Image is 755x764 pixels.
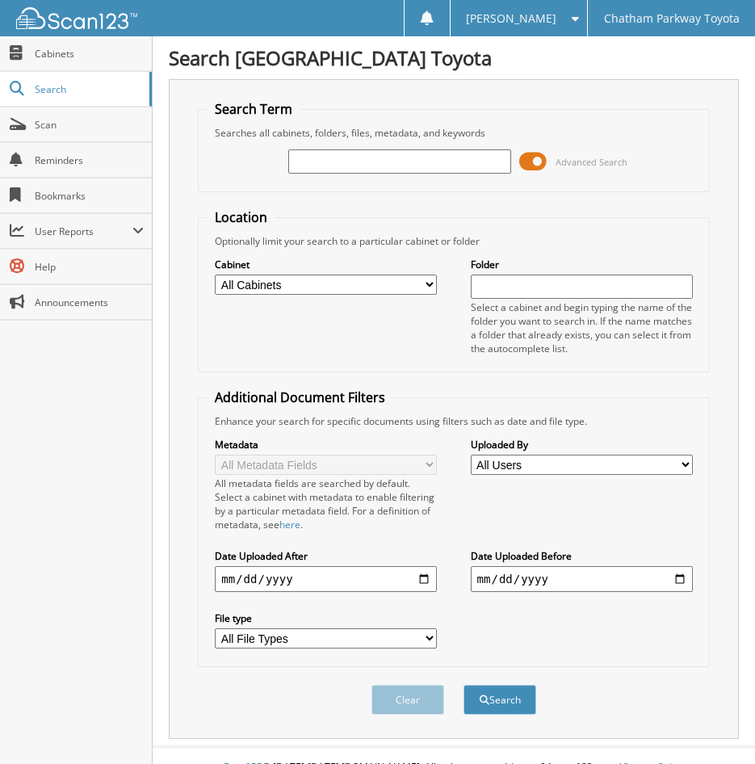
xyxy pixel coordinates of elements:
[471,438,693,451] label: Uploaded By
[279,518,300,531] a: here
[604,14,740,23] span: Chatham Parkway Toyota
[215,258,437,271] label: Cabinet
[215,549,437,563] label: Date Uploaded After
[215,476,437,531] div: All metadata fields are searched by default. Select a cabinet with metadata to enable filtering b...
[556,156,627,168] span: Advanced Search
[371,685,444,715] button: Clear
[207,126,700,140] div: Searches all cabinets, folders, files, metadata, and keywords
[35,153,144,167] span: Reminders
[215,611,437,625] label: File type
[35,189,144,203] span: Bookmarks
[35,296,144,309] span: Announcements
[215,438,437,451] label: Metadata
[471,566,693,592] input: end
[35,82,141,96] span: Search
[207,388,393,406] legend: Additional Document Filters
[16,7,137,29] img: scan123-logo-white.svg
[207,100,300,118] legend: Search Term
[215,566,437,592] input: start
[207,234,700,248] div: Optionally limit your search to a particular cabinet or folder
[35,225,132,238] span: User Reports
[471,300,693,355] div: Select a cabinet and begin typing the name of the folder you want to search in. If the name match...
[466,14,556,23] span: [PERSON_NAME]
[35,260,144,274] span: Help
[35,118,144,132] span: Scan
[169,44,739,71] h1: Search [GEOGRAPHIC_DATA] Toyota
[35,47,144,61] span: Cabinets
[207,208,275,226] legend: Location
[471,549,693,563] label: Date Uploaded Before
[207,414,700,428] div: Enhance your search for specific documents using filters such as date and file type.
[471,258,693,271] label: Folder
[463,685,536,715] button: Search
